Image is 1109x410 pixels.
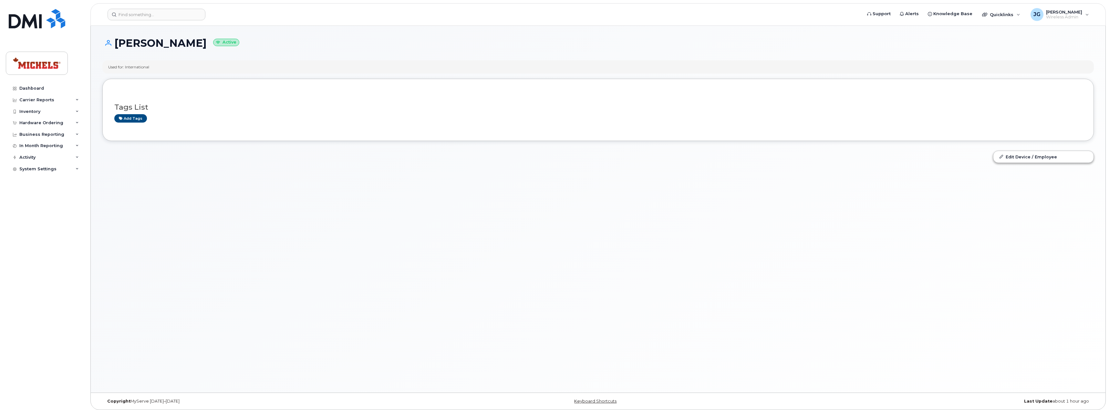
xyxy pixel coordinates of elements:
a: Add tags [114,114,147,122]
div: about 1 hour ago [763,399,1094,404]
h3: Tags List [114,103,1082,111]
h1: [PERSON_NAME] [102,37,1094,49]
a: Edit Device / Employee [993,151,1093,163]
strong: Last Update [1024,399,1052,404]
div: Used for: International [108,64,149,70]
a: Keyboard Shortcuts [574,399,617,404]
small: Active [213,39,239,46]
strong: Copyright [107,399,130,404]
div: MyServe [DATE]–[DATE] [102,399,433,404]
